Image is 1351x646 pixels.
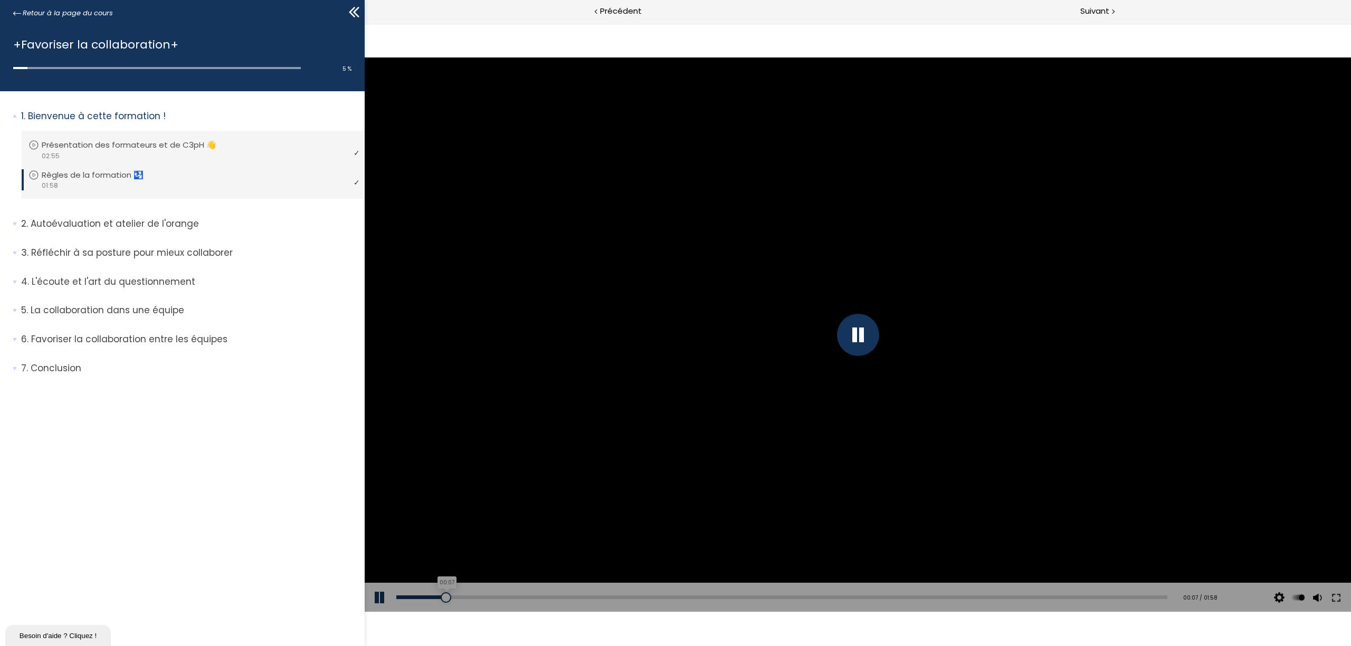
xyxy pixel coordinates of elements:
[21,217,28,230] span: 2.
[13,7,113,19] a: Retour à la page du cours
[812,570,853,579] div: 00:07 / 01:58
[600,5,642,18] span: Précédent
[5,623,113,646] iframe: chat widget
[342,65,351,73] span: 5 %
[907,560,922,589] button: Video quality
[924,560,943,589] div: Modifier la vitesse de lecture
[23,7,113,19] span: Retour à la page du cours
[42,169,159,181] p: Règles de la formation 🛂
[21,217,357,230] p: Autoévaluation et atelier de l'orange
[21,362,357,375] p: Conclusion
[21,362,28,375] span: 7.
[21,110,25,123] span: 1.
[42,139,232,151] p: Présentation des formateurs et de C3pH 👋
[21,275,29,288] span: 4.
[21,275,357,288] p: L'écoute et l'art du questionnement
[21,246,28,259] span: 3.
[41,181,58,190] span: 01:58
[21,110,357,123] p: Bienvenue à cette formation !
[73,553,92,565] div: 00:07
[21,333,357,346] p: Favoriser la collaboration entre les équipes
[926,560,941,589] button: Play back rate
[21,304,28,317] span: 5.
[13,35,346,54] h1: +Favoriser la collaboration+
[1080,5,1109,18] span: Suivant
[21,246,357,259] p: Réfléchir à sa posture pour mieux collaborer
[21,304,357,317] p: La collaboration dans une équipe
[21,333,28,346] span: 6.
[41,151,60,161] span: 02:55
[945,560,960,589] button: Volume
